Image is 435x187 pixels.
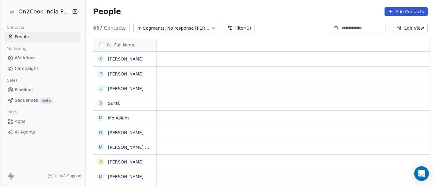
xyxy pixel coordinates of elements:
[7,6,68,17] button: On2Cook India Pvt. Ltd.
[108,145,158,150] a: [PERSON_NAME] NEMA
[15,65,39,72] span: Campaigns
[108,101,120,106] a: Suraj.
[108,159,143,164] a: [PERSON_NAME]
[99,159,102,165] div: K
[9,8,16,15] img: on2cook%20logo-04%20copy.jpg
[15,129,35,135] span: AI Agents
[15,97,38,104] span: Sequences
[5,127,80,137] a: AI Agents
[47,174,82,178] a: Help & Support
[4,108,19,117] span: Tools
[4,44,29,53] span: Marketing
[5,32,80,42] a: People
[99,85,102,92] div: L
[15,55,37,61] span: Workflows
[15,86,34,93] span: Pipelines
[93,24,125,32] span: 667 Contacts
[224,24,255,32] button: Filter(3)
[93,38,156,51] div: Full Name
[5,64,80,74] a: Campaigns
[108,130,143,135] a: [PERSON_NAME]
[4,76,20,85] span: Sales
[108,71,143,76] a: [PERSON_NAME]
[143,25,166,31] span: Segments:
[167,25,210,31] span: No response [PERSON_NAME]
[99,115,102,121] div: M
[99,144,102,150] div: M
[108,174,143,179] a: [PERSON_NAME]
[15,118,25,125] span: Apps
[4,23,27,32] span: Contacts
[5,53,80,63] a: Workflows
[385,7,428,16] button: Add Contacts
[15,34,29,40] span: People
[5,116,80,127] a: Apps
[108,116,129,120] a: Mo Aslam
[99,56,102,62] div: K
[108,57,143,61] a: [PERSON_NAME]
[5,85,80,95] a: Pipelines
[393,24,428,32] button: Edit View
[99,173,102,180] div: D
[40,97,53,104] span: Beta
[5,95,80,105] a: SequencesBeta
[99,100,102,106] div: S
[114,42,136,48] span: Full Name
[54,174,82,178] span: Help & Support
[18,8,70,16] span: On2Cook India Pvt. Ltd.
[93,7,121,16] span: People
[99,71,102,77] div: P
[99,129,102,136] div: H
[414,166,429,181] div: Open Intercom Messenger
[108,86,143,91] a: [PERSON_NAME]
